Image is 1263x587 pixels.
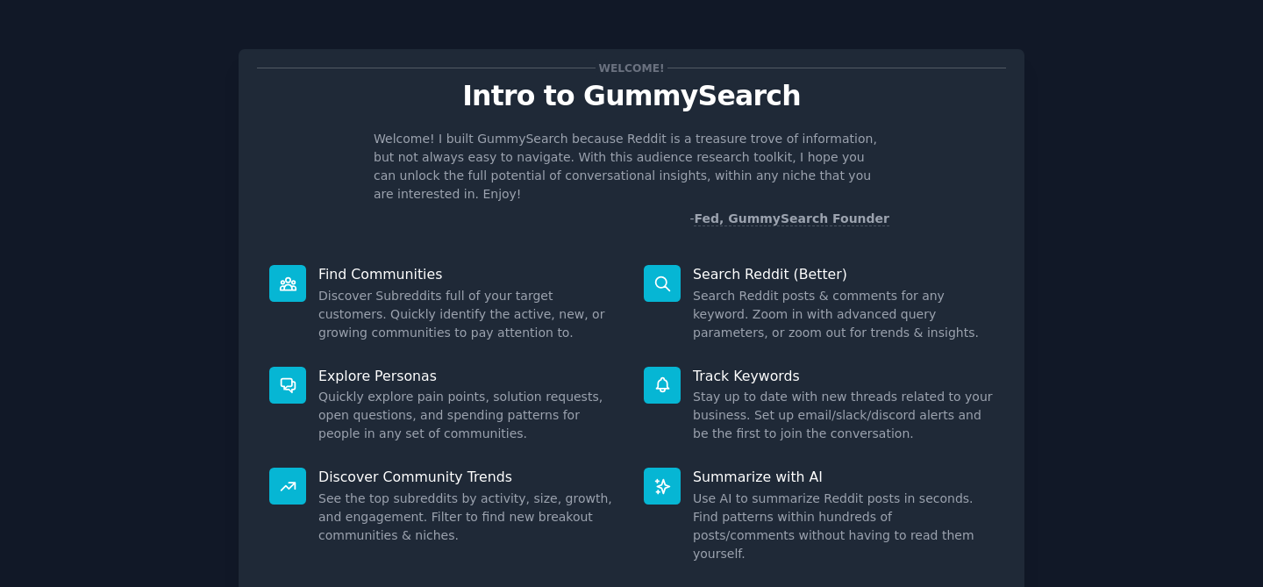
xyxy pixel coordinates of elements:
dd: Use AI to summarize Reddit posts in seconds. Find patterns within hundreds of posts/comments with... [693,490,994,563]
dd: Discover Subreddits full of your target customers. Quickly identify the active, new, or growing c... [318,287,619,342]
dd: Stay up to date with new threads related to your business. Set up email/slack/discord alerts and ... [693,388,994,443]
p: Search Reddit (Better) [693,265,994,283]
a: Fed, GummySearch Founder [694,211,889,226]
span: Welcome! [596,59,667,77]
p: Explore Personas [318,367,619,385]
dd: Quickly explore pain points, solution requests, open questions, and spending patterns for people ... [318,388,619,443]
p: Intro to GummySearch [257,81,1006,111]
p: Track Keywords [693,367,994,385]
p: Summarize with AI [693,468,994,486]
dd: Search Reddit posts & comments for any keyword. Zoom in with advanced query parameters, or zoom o... [693,287,994,342]
p: Discover Community Trends [318,468,619,486]
p: Find Communities [318,265,619,283]
div: - [689,210,889,228]
p: Welcome! I built GummySearch because Reddit is a treasure trove of information, but not always ea... [374,130,889,204]
dd: See the top subreddits by activity, size, growth, and engagement. Filter to find new breakout com... [318,490,619,545]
